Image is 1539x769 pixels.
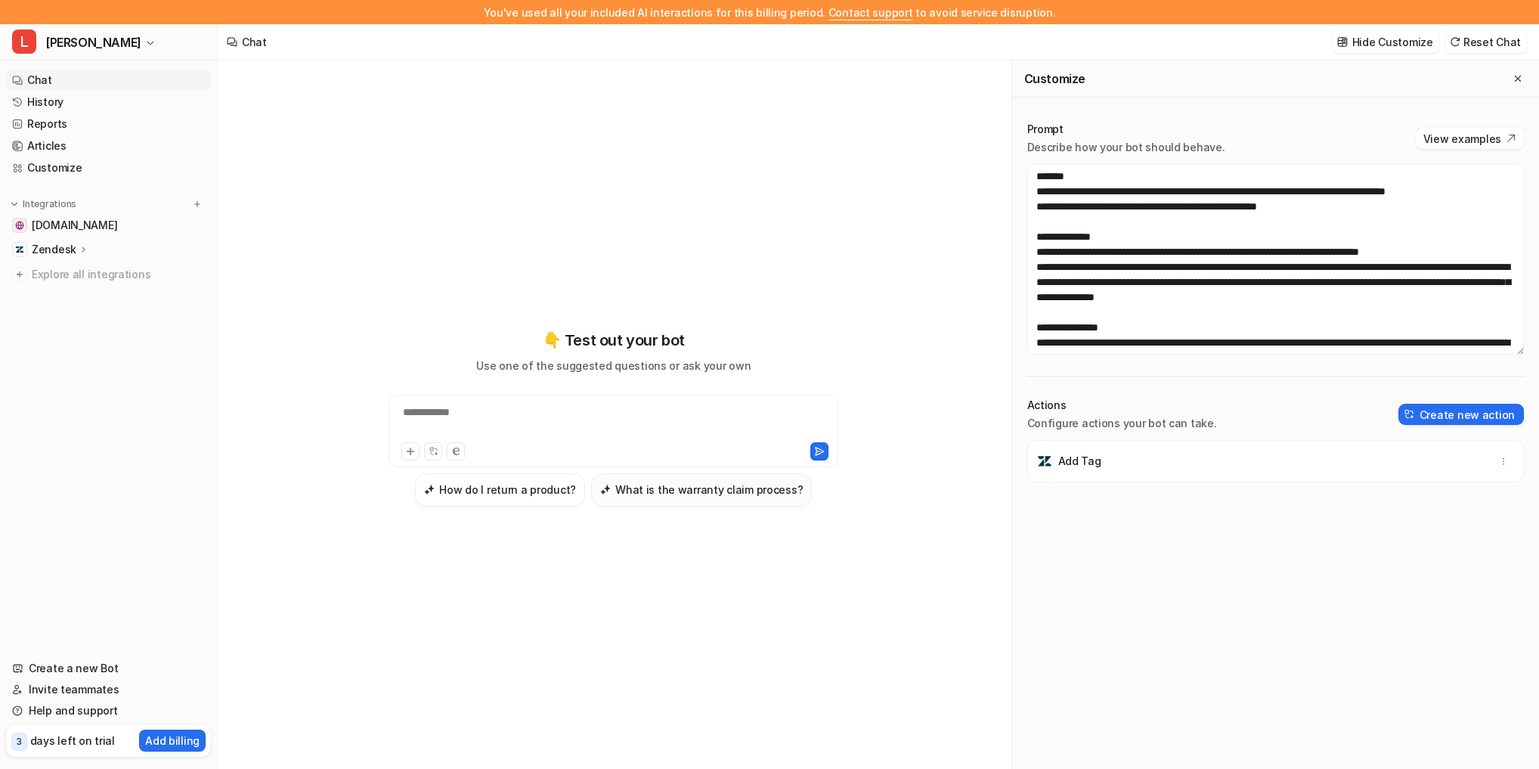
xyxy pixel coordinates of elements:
[6,113,211,135] a: Reports
[1450,36,1460,48] img: reset
[1037,454,1052,469] img: Add Tag icon
[45,32,141,53] span: [PERSON_NAME]
[1337,36,1348,48] img: customize
[17,735,22,749] p: 3
[1509,70,1527,88] button: Close flyout
[32,262,205,287] span: Explore all integrations
[1058,454,1101,469] p: Add Tag
[415,473,585,507] button: How do I return a product?How do I return a product?
[1333,31,1439,53] button: Hide Customize
[139,730,206,752] button: Add billing
[9,199,20,209] img: expand menu
[6,658,211,679] a: Create a new Bot
[1404,409,1415,420] img: create-action-icon.svg
[32,242,76,257] p: Zendesk
[1027,122,1225,137] p: Prompt
[6,700,211,721] a: Help and support
[12,29,36,54] span: L
[424,484,435,495] img: How do I return a product?
[591,473,812,507] button: What is the warranty claim process?What is the warranty claim process?
[1027,416,1217,431] p: Configure actions your bot can take.
[1027,398,1217,413] p: Actions
[15,221,24,230] img: www.dormeo.co.uk
[1416,128,1524,149] button: View examples
[1398,404,1524,425] button: Create new action
[23,198,76,210] p: Integrations
[30,733,115,749] p: days left on trial
[6,70,211,91] a: Chat
[1445,31,1527,53] button: Reset Chat
[6,679,211,700] a: Invite teammates
[12,267,27,282] img: explore all integrations
[828,6,913,19] span: Contact support
[1027,140,1225,155] p: Describe how your bot should behave.
[192,199,203,209] img: menu_add.svg
[32,218,117,233] span: [DOMAIN_NAME]
[600,484,611,495] img: What is the warranty claim process?
[242,34,267,50] div: Chat
[439,482,576,498] h3: How do I return a product?
[1352,34,1433,50] p: Hide Customize
[6,91,211,113] a: History
[476,358,751,374] p: Use one of the suggested questions or ask your own
[615,482,803,498] h3: What is the warranty claim process?
[6,197,81,212] button: Integrations
[6,157,211,178] a: Customize
[6,264,211,285] a: Explore all integrations
[15,245,24,254] img: Zendesk
[6,215,211,236] a: www.dormeo.co.uk[DOMAIN_NAME]
[6,135,211,157] a: Articles
[543,329,685,352] p: 👇 Test out your bot
[145,733,200,749] p: Add billing
[1024,71,1085,86] h2: Customize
